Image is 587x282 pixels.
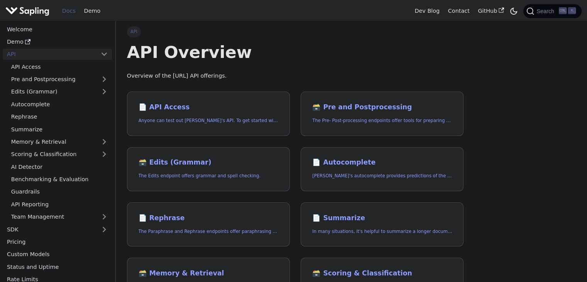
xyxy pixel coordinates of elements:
[410,5,443,17] a: Dev Blog
[139,269,278,278] h2: Memory & Retrieval
[312,103,452,112] h2: Pre and Postprocessing
[7,186,112,197] a: Guardrails
[312,228,452,235] p: In many situations, it's helpful to summarize a longer document into a shorter, more easily diges...
[7,124,112,135] a: Summarize
[139,117,278,124] p: Anyone can test out Sapling's API. To get started with the API, simply:
[139,103,278,112] h2: API Access
[7,99,112,110] a: Autocomplete
[534,8,559,14] span: Search
[7,136,112,148] a: Memory & Retrieval
[3,249,112,260] a: Custom Models
[127,42,464,63] h1: API Overview
[301,92,464,136] a: 🗃️ Pre and PostprocessingThe Pre- Post-processing endpoints offer tools for preparing your text d...
[127,92,290,136] a: 📄️ API AccessAnyone can test out [PERSON_NAME]'s API. To get started with the API, simply:
[444,5,474,17] a: Contact
[96,49,112,60] button: Collapse sidebar category 'API'
[3,49,96,60] a: API
[7,149,112,160] a: Scoring & Classification
[312,117,452,124] p: The Pre- Post-processing endpoints offer tools for preparing your text data for ingestation as we...
[312,269,452,278] h2: Scoring & Classification
[139,214,278,223] h2: Rephrase
[3,236,112,248] a: Pricing
[127,26,464,37] nav: Breadcrumbs
[96,224,112,235] button: Expand sidebar category 'SDK'
[7,111,112,122] a: Rephrase
[7,61,112,72] a: API Access
[7,86,112,97] a: Edits (Grammar)
[301,147,464,192] a: 📄️ Autocomplete[PERSON_NAME]'s autocomplete provides predictions of the next few characters or words
[312,214,452,223] h2: Summarize
[474,5,508,17] a: GitHub
[7,161,112,172] a: AI Detector
[3,24,112,35] a: Welcome
[58,5,80,17] a: Docs
[139,172,278,180] p: The Edits endpoint offers grammar and spell checking.
[3,36,112,48] a: Demo
[3,261,112,272] a: Status and Uptime
[301,202,464,247] a: 📄️ SummarizeIn many situations, it's helpful to summarize a longer document into a shorter, more ...
[7,199,112,210] a: API Reporting
[7,211,112,223] a: Team Management
[3,224,96,235] a: SDK
[508,5,519,17] button: Switch between dark and light mode (currently dark mode)
[80,5,105,17] a: Demo
[5,5,49,17] img: Sapling.ai
[7,74,112,85] a: Pre and Postprocessing
[7,174,112,185] a: Benchmarking & Evaluation
[127,71,464,81] p: Overview of the [URL] API offerings.
[127,26,141,37] span: API
[139,228,278,235] p: The Paraphrase and Rephrase endpoints offer paraphrasing for particular styles.
[312,172,452,180] p: Sapling's autocomplete provides predictions of the next few characters or words
[523,4,581,18] button: Search (Ctrl+K)
[139,158,278,167] h2: Edits (Grammar)
[127,202,290,247] a: 📄️ RephraseThe Paraphrase and Rephrase endpoints offer paraphrasing for particular styles.
[5,5,52,17] a: Sapling.ai
[312,158,452,167] h2: Autocomplete
[127,147,290,192] a: 🗃️ Edits (Grammar)The Edits endpoint offers grammar and spell checking.
[568,7,576,14] kbd: K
